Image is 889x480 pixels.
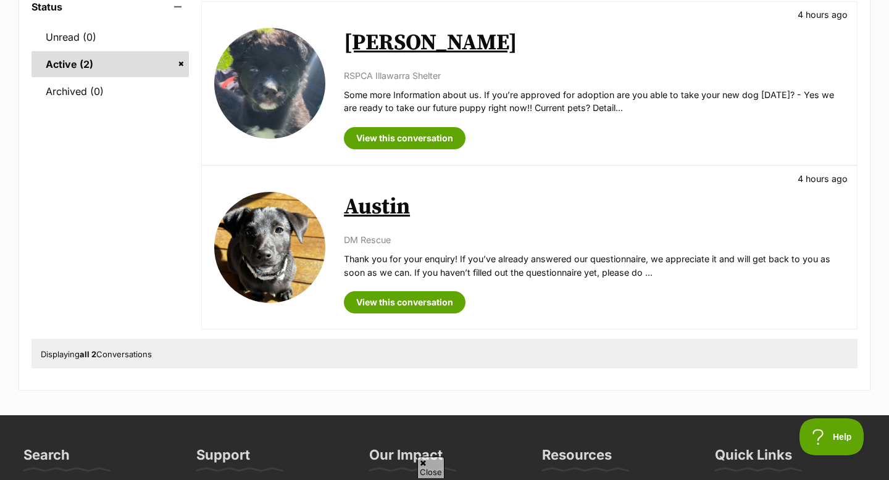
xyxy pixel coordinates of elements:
a: Archived (0) [31,78,189,104]
span: Displaying Conversations [41,349,152,359]
h3: Search [23,446,70,471]
h3: Our Impact [369,446,443,471]
p: RSPCA Illawarra Shelter [344,69,845,82]
img: Austin [214,192,325,303]
strong: all 2 [80,349,96,359]
p: Some more Information about us. If you’re approved for adoption are you able to take your new dog... [344,88,845,115]
a: Austin [344,193,410,221]
p: 4 hours ago [798,8,848,21]
h3: Resources [542,446,612,471]
img: Otis [214,28,325,139]
a: Active (2) [31,51,189,77]
h3: Quick Links [715,446,792,471]
a: View this conversation [344,291,465,313]
p: DM Rescue [344,233,845,246]
span: Close [417,457,444,478]
a: View this conversation [344,127,465,149]
p: Thank you for your enquiry! If you’ve already answered our questionnaire, we appreciate it and wi... [344,252,845,279]
a: Unread (0) [31,24,189,50]
p: 4 hours ago [798,172,848,185]
h3: Support [196,446,250,471]
a: [PERSON_NAME] [344,29,517,57]
iframe: Help Scout Beacon - Open [799,418,864,455]
header: Status [31,1,189,12]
